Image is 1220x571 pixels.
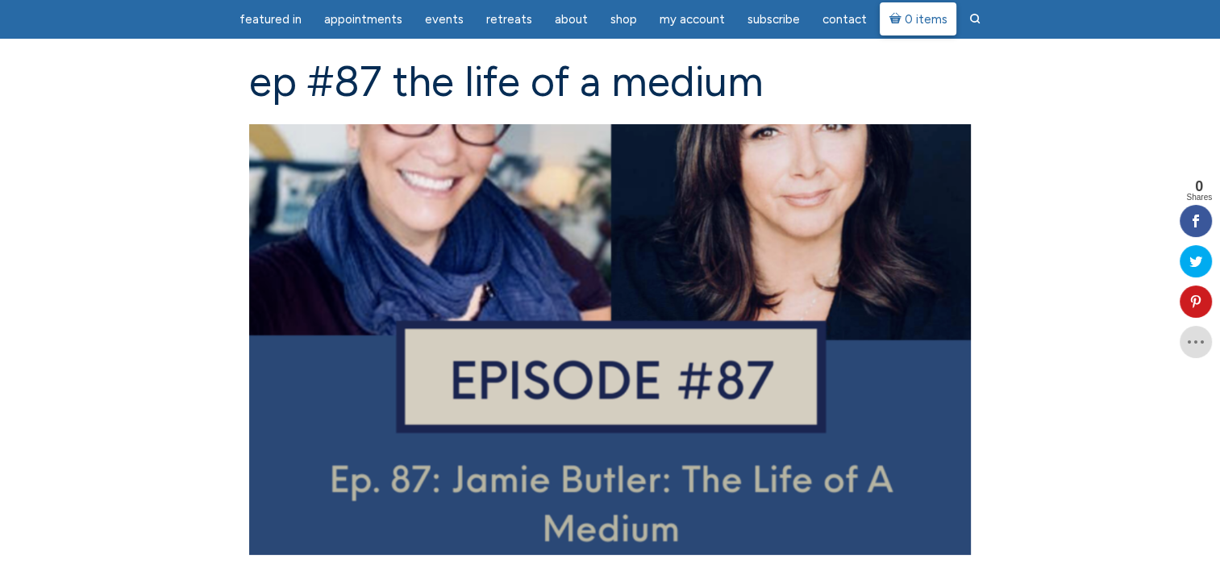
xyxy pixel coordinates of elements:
span: featured in [239,12,302,27]
a: Subscribe [738,4,810,35]
a: featured in [230,4,311,35]
i: Cart [889,12,905,27]
a: Appointments [314,4,412,35]
a: About [545,4,598,35]
a: Shop [601,4,647,35]
span: 0 items [904,14,947,26]
span: Retreats [486,12,532,27]
a: Retreats [477,4,542,35]
span: My Account [660,12,725,27]
span: Appointments [324,12,402,27]
span: Shares [1186,194,1212,202]
h1: EP #87 The Life of a Medium [249,59,971,105]
a: Events [415,4,473,35]
a: My Account [650,4,735,35]
span: Events [425,12,464,27]
a: Cart0 items [880,2,957,35]
span: About [555,12,588,27]
span: Shop [610,12,637,27]
span: Contact [822,12,867,27]
a: Contact [813,4,876,35]
span: 0 [1186,179,1212,194]
span: Subscribe [747,12,800,27]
